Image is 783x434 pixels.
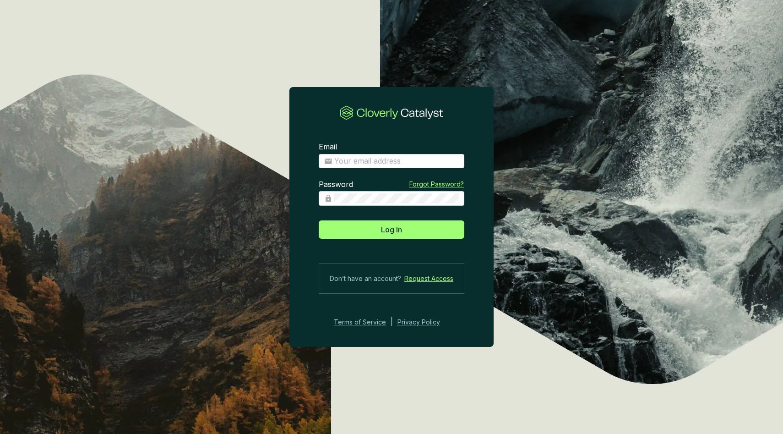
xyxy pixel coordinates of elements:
[331,317,386,328] a: Terms of Service
[397,317,452,328] a: Privacy Policy
[391,317,393,328] div: |
[319,142,337,152] label: Email
[381,224,402,235] span: Log In
[334,156,459,166] input: Email
[319,220,464,239] button: Log In
[334,193,459,203] input: Password
[330,273,401,284] span: Don’t have an account?
[404,273,453,284] a: Request Access
[409,180,464,189] a: Forgot Password?
[319,180,353,190] label: Password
